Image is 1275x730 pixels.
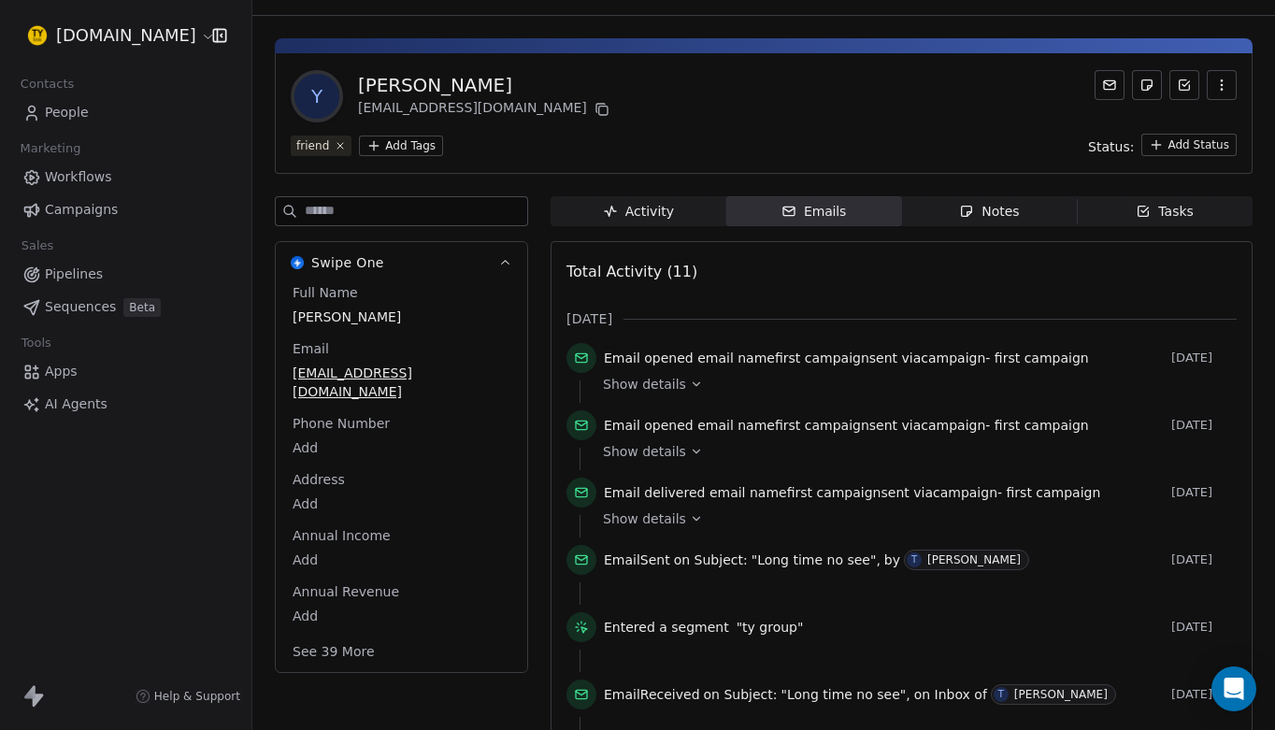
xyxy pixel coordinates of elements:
[12,135,89,163] span: Marketing
[12,70,82,98] span: Contacts
[293,494,510,513] span: Add
[15,259,236,290] a: Pipelines
[566,309,612,328] span: [DATE]
[603,509,686,528] span: Show details
[45,200,118,220] span: Campaigns
[604,418,694,433] span: Email opened
[56,23,196,48] span: [DOMAIN_NAME]
[359,136,443,156] button: Add Tags
[15,356,236,387] a: Apps
[775,351,869,365] span: first campaign
[26,24,49,47] img: tylink%20favicon.png
[603,375,1224,394] a: Show details
[293,364,510,401] span: [EMAIL_ADDRESS][DOMAIN_NAME]
[154,689,240,704] span: Help & Support
[22,20,199,51] button: [DOMAIN_NAME]
[45,297,116,317] span: Sequences
[604,485,705,500] span: Email delivered
[998,687,1004,702] div: T
[603,509,1224,528] a: Show details
[15,194,236,225] a: Campaigns
[914,685,987,704] span: on Inbox of
[45,103,89,122] span: People
[1171,351,1237,365] span: [DATE]
[45,394,107,414] span: AI Agents
[959,202,1019,222] div: Notes
[358,72,613,98] div: [PERSON_NAME]
[603,375,686,394] span: Show details
[995,351,1089,365] span: first campaign
[1171,418,1237,433] span: [DATE]
[289,526,394,545] span: Annual Income
[289,582,403,601] span: Annual Revenue
[604,551,670,569] span: Email Sent
[1171,687,1237,702] span: [DATE]
[289,414,394,433] span: Phone Number
[604,351,694,365] span: Email opened
[13,232,62,260] span: Sales
[289,470,349,489] span: Address
[281,635,386,668] button: See 39 More
[704,685,778,704] span: on Subject:
[1007,485,1101,500] span: first campaign
[45,167,112,187] span: Workflows
[781,685,910,704] span: " Long time no see ",
[291,256,304,269] img: Swipe One
[603,442,1224,461] a: Show details
[1171,620,1237,635] span: [DATE]
[674,551,748,569] span: on Subject:
[787,485,881,500] span: first campaign
[1171,485,1237,500] span: [DATE]
[289,339,333,358] span: Email
[293,607,510,625] span: Add
[911,552,917,567] div: T
[1171,552,1237,567] span: [DATE]
[276,283,527,672] div: Swipe OneSwipe One
[293,308,510,326] span: [PERSON_NAME]
[884,551,900,569] span: by
[293,551,510,569] span: Add
[289,283,362,302] span: Full Name
[1211,666,1256,711] div: Open Intercom Messenger
[15,97,236,128] a: People
[1141,134,1237,156] button: Add Status
[604,483,1100,502] span: email name sent via campaign -
[136,689,240,704] a: Help & Support
[1014,688,1108,701] div: [PERSON_NAME]
[927,553,1021,566] div: [PERSON_NAME]
[604,416,1089,435] span: email name sent via campaign -
[15,162,236,193] a: Workflows
[296,137,329,154] div: friend
[276,242,527,283] button: Swipe OneSwipe One
[13,329,59,357] span: Tools
[604,349,1089,367] span: email name sent via campaign -
[603,202,674,222] div: Activity
[752,551,881,569] span: " Long time no see ",
[1088,137,1134,156] span: Status:
[123,298,161,317] span: Beta
[775,418,869,433] span: first campaign
[15,389,236,420] a: AI Agents
[45,265,103,284] span: Pipelines
[294,74,339,119] span: Y
[737,618,804,637] span: "ty group"
[995,418,1089,433] span: first campaign
[311,253,384,272] span: Swipe One
[603,442,686,461] span: Show details
[358,98,613,121] div: [EMAIL_ADDRESS][DOMAIN_NAME]
[566,263,697,280] span: Total Activity (11)
[293,438,510,457] span: Add
[15,292,236,322] a: SequencesBeta
[45,362,78,381] span: Apps
[1136,202,1194,222] div: Tasks
[604,685,700,704] span: Email Received
[604,618,729,637] span: Entered a segment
